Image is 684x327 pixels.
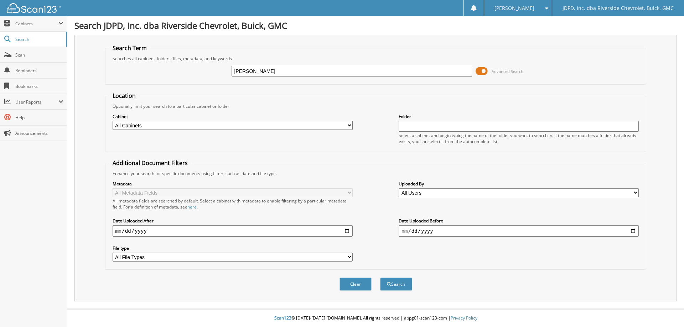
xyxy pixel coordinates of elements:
[113,218,353,224] label: Date Uploaded After
[15,99,58,105] span: User Reports
[399,218,639,224] label: Date Uploaded Before
[109,170,643,176] div: Enhance your search for specific documents using filters such as date and file type.
[113,245,353,251] label: File type
[109,103,643,109] div: Optionally limit your search to a particular cabinet or folder
[15,115,63,121] span: Help
[109,56,643,62] div: Searches all cabinets, folders, files, metadata, and keywords
[15,21,58,27] span: Cabinets
[380,278,412,291] button: Search
[109,159,191,167] legend: Additional Document Filters
[492,69,523,74] span: Advanced Search
[399,225,639,237] input: end
[67,310,684,327] div: © [DATE]-[DATE] [DOMAIN_NAME]. All rights reserved | appg01-scan123-com |
[340,278,372,291] button: Clear
[113,181,353,187] label: Metadata
[15,130,63,136] span: Announcements
[399,114,639,120] label: Folder
[7,3,61,13] img: scan123-logo-white.svg
[451,315,477,321] a: Privacy Policy
[399,132,639,144] div: Select a cabinet and begin typing the name of the folder you want to search in. If the name match...
[74,20,677,31] h1: Search JDPD, Inc. dba Riverside Chevrolet, Buick, GMC
[109,44,150,52] legend: Search Term
[15,83,63,89] span: Bookmarks
[113,225,353,237] input: start
[15,68,63,74] span: Reminders
[113,198,353,210] div: All metadata fields are searched by default. Select a cabinet with metadata to enable filtering b...
[399,181,639,187] label: Uploaded By
[15,36,62,42] span: Search
[113,114,353,120] label: Cabinet
[15,52,63,58] span: Scan
[563,6,674,10] span: JDPD, Inc. dba Riverside Chevrolet, Buick, GMC
[494,6,534,10] span: [PERSON_NAME]
[109,92,139,100] legend: Location
[187,204,197,210] a: here
[274,315,291,321] span: Scan123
